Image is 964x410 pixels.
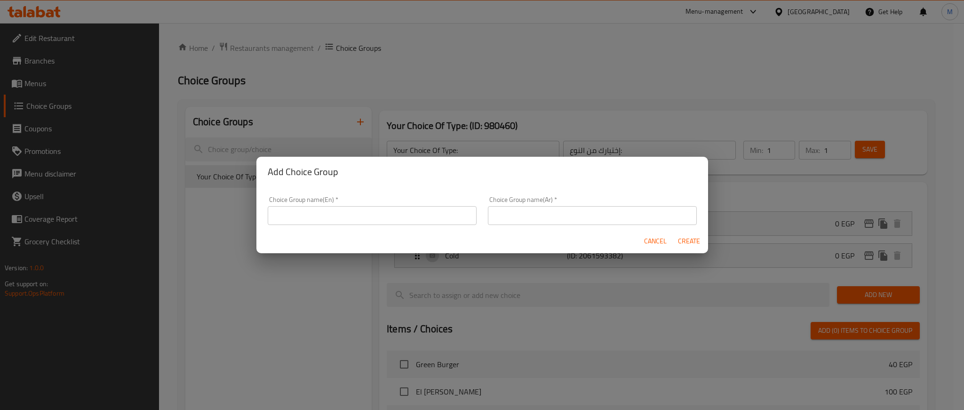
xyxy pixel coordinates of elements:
[268,206,477,225] input: Please enter Choice Group name(en)
[678,235,701,247] span: Create
[644,235,667,247] span: Cancel
[640,233,670,250] button: Cancel
[488,206,697,225] input: Please enter Choice Group name(ar)
[268,164,697,179] h2: Add Choice Group
[674,233,704,250] button: Create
